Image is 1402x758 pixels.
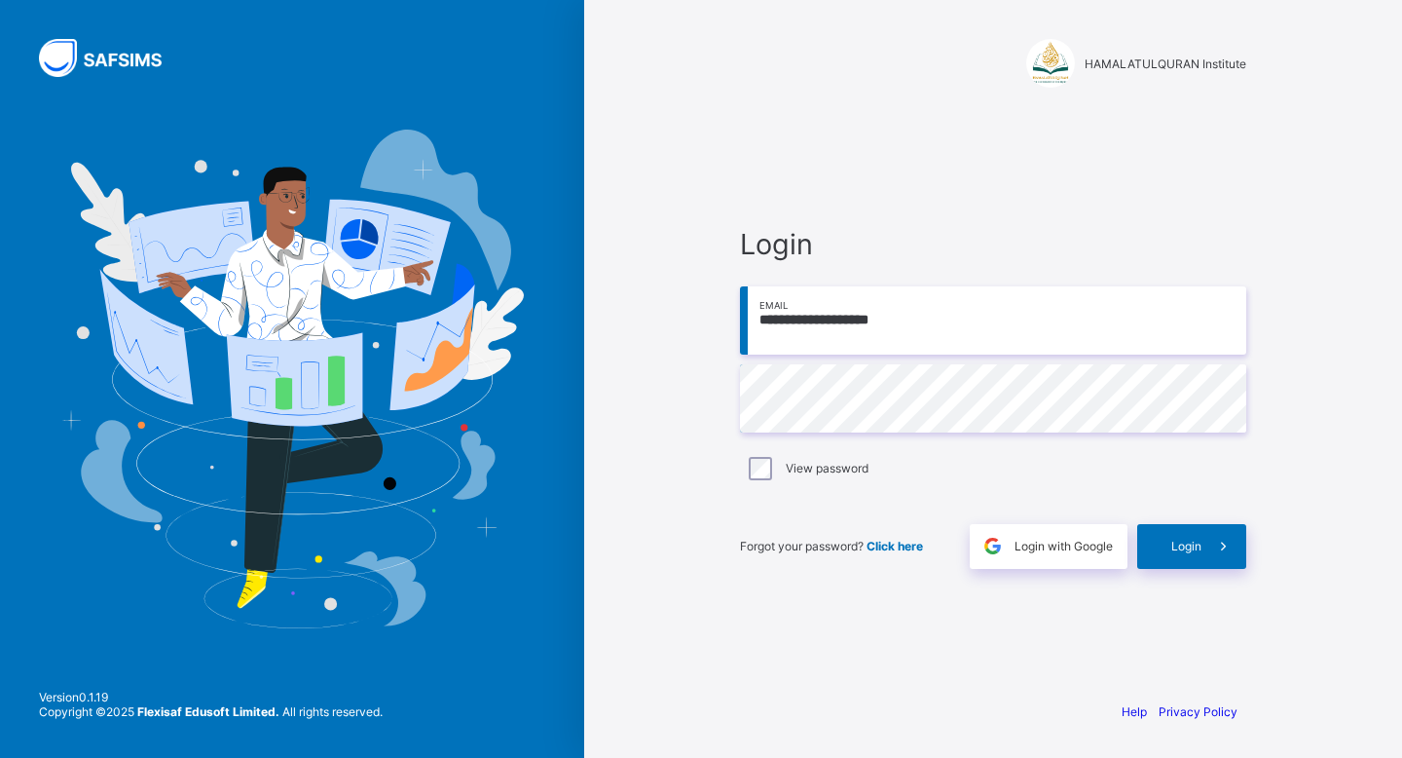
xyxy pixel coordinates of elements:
[981,535,1004,557] img: google.396cfc9801f0270233282035f929180a.svg
[740,227,1246,261] span: Login
[1085,57,1246,71] span: HAMALATULQURAN Institute
[867,539,923,553] a: Click here
[1015,539,1113,553] span: Login with Google
[740,539,923,553] span: Forgot your password?
[1159,704,1237,719] a: Privacy Policy
[1122,704,1147,719] a: Help
[137,704,279,719] strong: Flexisaf Edusoft Limited.
[786,461,868,475] label: View password
[60,130,524,628] img: Hero Image
[39,39,185,77] img: SAFSIMS Logo
[39,704,383,719] span: Copyright © 2025 All rights reserved.
[1171,539,1201,553] span: Login
[39,690,383,704] span: Version 0.1.19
